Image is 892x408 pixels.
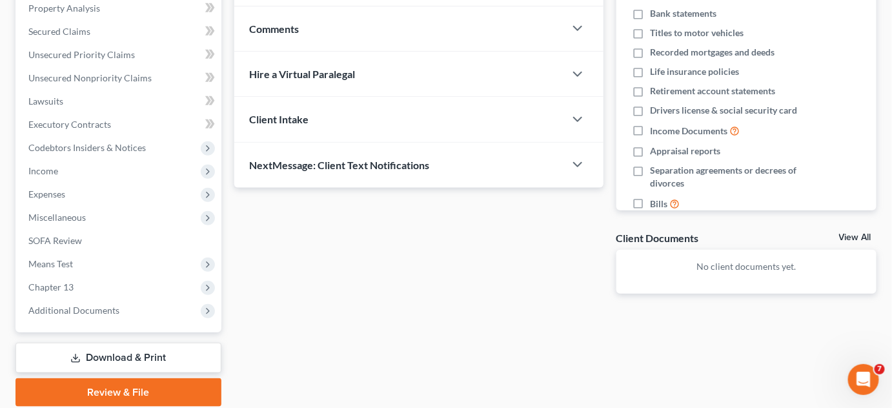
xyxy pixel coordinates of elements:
[10,147,212,308] div: Hi [PERSON_NAME]!The Pro Basic unlimited plan matches the Pro Plan (Loyalty) price.The difference...
[250,159,430,171] span: NextMessage: Client Text Notifications
[10,41,248,83] div: Amy says…
[650,7,716,20] span: Bank statements
[650,46,775,59] span: Recorded mortgages and deeds
[10,147,248,331] div: Emma says…
[46,83,248,136] div: I want to make sure the intgeration doesn't cause our subscription fee to increase.
[650,164,800,190] span: Separation agreements or decrees of divorces
[650,85,775,97] span: Retirement account statements
[28,96,63,107] span: Lawsuits
[21,154,201,167] div: Hi [PERSON_NAME]!
[875,364,885,374] span: 7
[28,26,90,37] span: Secured Claims
[839,233,871,242] a: View All
[650,125,727,138] span: Income Documents
[650,26,744,39] span: Titles to motor vehicles
[21,167,201,205] div: The Pro Basic unlimited plan matches the Pro Plan (Loyalty) price.
[41,309,51,320] button: Gif picker
[18,90,221,113] a: Lawsuits
[250,68,356,80] span: Hire a Virtual Paralegal
[11,282,247,304] textarea: Message…
[57,48,238,74] div: Is the Pro Plan (Loyalty) the same as the Pro-Basic?
[28,235,82,246] span: SOFA Review
[28,142,146,153] span: Codebtors Insiders & Notices
[650,145,720,158] span: Appraisal reports
[28,212,86,223] span: Miscellaneous
[650,198,667,210] span: Bills
[18,229,221,252] a: SOFA Review
[21,211,201,300] div: The difference is that the Loyalty plan includes the Notices feature whereas Basic plans require ...
[28,281,74,292] span: Chapter 13
[28,305,119,316] span: Additional Documents
[18,43,221,66] a: Unsecured Priority Claims
[28,165,58,176] span: Income
[225,5,250,30] button: Home
[18,66,221,90] a: Unsecured Nonpriority Claims
[848,364,879,395] iframe: Intercom live chat
[57,90,238,128] div: I want to make sure the intgeration doesn't cause our subscription fee to increase.
[37,7,57,28] img: Profile image for Operator
[18,113,221,136] a: Executory Contracts
[10,83,248,147] div: Amy says…
[61,309,72,320] button: Upload attachment
[250,23,299,35] span: Comments
[15,343,221,373] a: Download & Print
[627,260,866,273] p: No client documents yet.
[15,378,221,407] a: Review & File
[28,189,65,199] span: Expenses
[650,104,797,117] span: Drivers license & social security card
[650,65,739,78] span: Life insurance policies
[250,113,309,125] span: Client Intake
[28,72,152,83] span: Unsecured Nonpriority Claims
[28,49,135,60] span: Unsecured Priority Claims
[616,231,699,245] div: Client Documents
[8,5,33,30] button: go back
[28,258,73,269] span: Means Test
[46,41,248,81] div: Is the Pro Plan (Loyalty) the same as the Pro-Basic?
[20,309,30,320] button: Emoji picker
[221,304,242,325] button: Send a message…
[18,20,221,43] a: Secured Claims
[63,12,108,22] h1: Operator
[28,119,111,130] span: Executory Contracts
[28,3,100,14] span: Property Analysis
